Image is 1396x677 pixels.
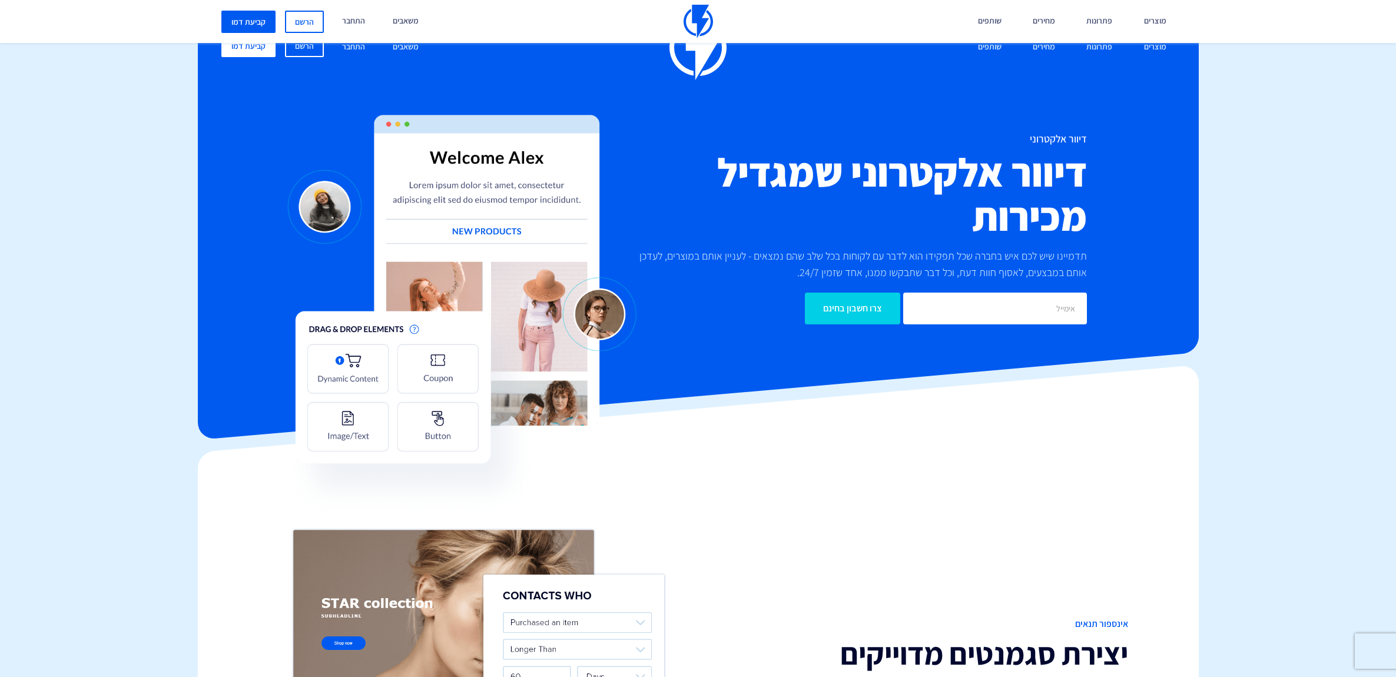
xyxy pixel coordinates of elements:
[285,35,324,57] a: הרשם
[221,35,276,57] a: קביעת דמו
[285,11,324,33] a: הרשם
[969,35,1010,60] a: שותפים
[1077,35,1121,60] a: פתרונות
[333,35,374,60] a: התחבר
[628,248,1087,281] p: תדמיינו שיש לכם איש בחברה שכל תפקידו הוא לדבר עם לקוחות בכל שלב שהם נמצאים - לעניין אותם במוצרים,...
[805,293,900,324] input: צרו חשבון בחינם
[384,35,427,60] a: משאבים
[707,618,1128,631] span: אינספור תנאים
[628,151,1087,239] h2: דיוור אלקטרוני שמגדיל מכירות
[628,133,1087,145] h1: דיוור אלקטרוני
[1135,35,1175,60] a: מוצרים
[903,293,1087,324] input: אימייל
[221,11,276,33] a: קביעת דמו
[1024,35,1064,60] a: מחירים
